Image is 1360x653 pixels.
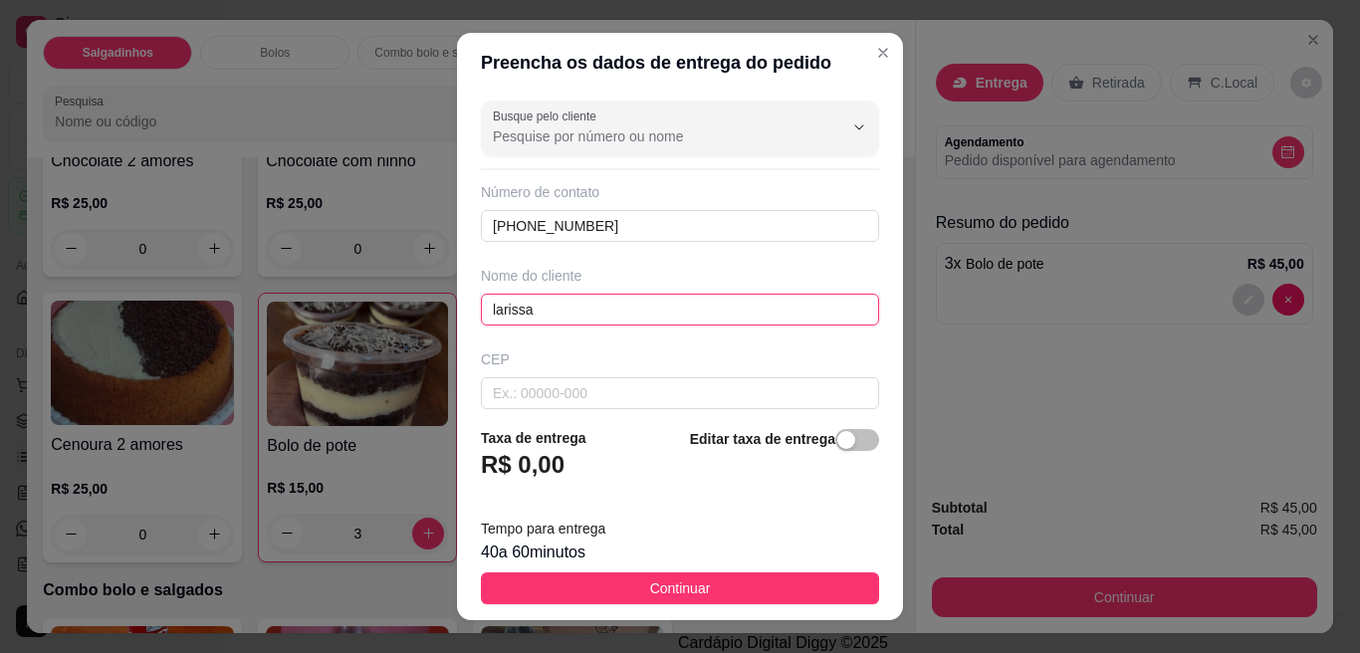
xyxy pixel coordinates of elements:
[481,449,565,481] h3: R$ 0,00
[650,577,711,599] span: Continuar
[481,430,586,446] strong: Taxa de entrega
[481,377,879,409] input: Ex.: 00000-000
[493,126,811,146] input: Busque pelo cliente
[481,521,605,537] span: Tempo para entrega
[481,210,879,242] input: Ex.: (11) 9 8888-9999
[481,572,879,604] button: Continuar
[493,108,603,124] label: Busque pelo cliente
[481,541,879,564] div: 40 a 60 minutos
[457,33,903,93] header: Preencha os dados de entrega do pedido
[481,182,879,202] div: Número de contato
[690,431,835,447] strong: Editar taxa de entrega
[481,349,879,369] div: CEP
[843,111,875,143] button: Show suggestions
[481,266,879,286] div: Nome do cliente
[481,294,879,326] input: Ex.: João da Silva
[867,37,899,69] button: Close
